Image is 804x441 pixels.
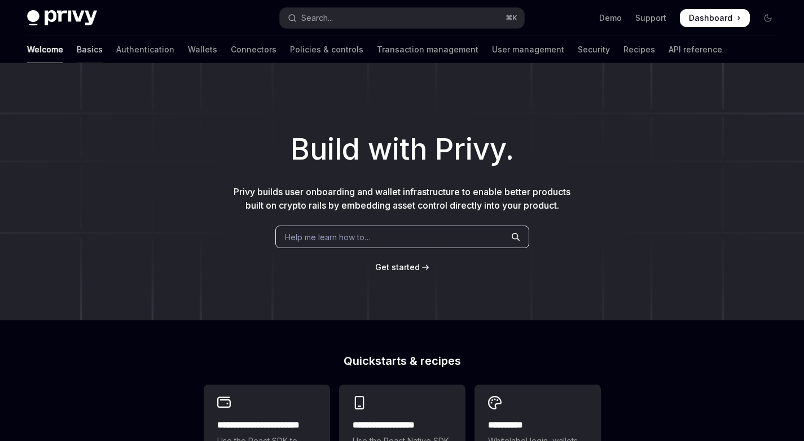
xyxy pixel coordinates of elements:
a: API reference [669,36,722,63]
a: Transaction management [377,36,478,63]
a: Authentication [116,36,174,63]
h1: Build with Privy. [18,127,786,171]
h2: Quickstarts & recipes [204,355,601,367]
a: Security [578,36,610,63]
button: Toggle dark mode [759,9,777,27]
div: Search... [301,11,333,25]
a: Connectors [231,36,276,63]
span: Dashboard [689,12,732,24]
a: Wallets [188,36,217,63]
a: Support [635,12,666,24]
a: Welcome [27,36,63,63]
button: Open search [280,8,524,28]
span: Get started [375,262,420,272]
a: Get started [375,262,420,273]
img: dark logo [27,10,97,26]
a: Policies & controls [290,36,363,63]
a: Dashboard [680,9,750,27]
span: Help me learn how to… [285,231,371,243]
a: Demo [599,12,622,24]
a: Basics [77,36,103,63]
span: ⌘ K [506,14,517,23]
span: Privy builds user onboarding and wallet infrastructure to enable better products built on crypto ... [234,186,570,211]
a: User management [492,36,564,63]
a: Recipes [623,36,655,63]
